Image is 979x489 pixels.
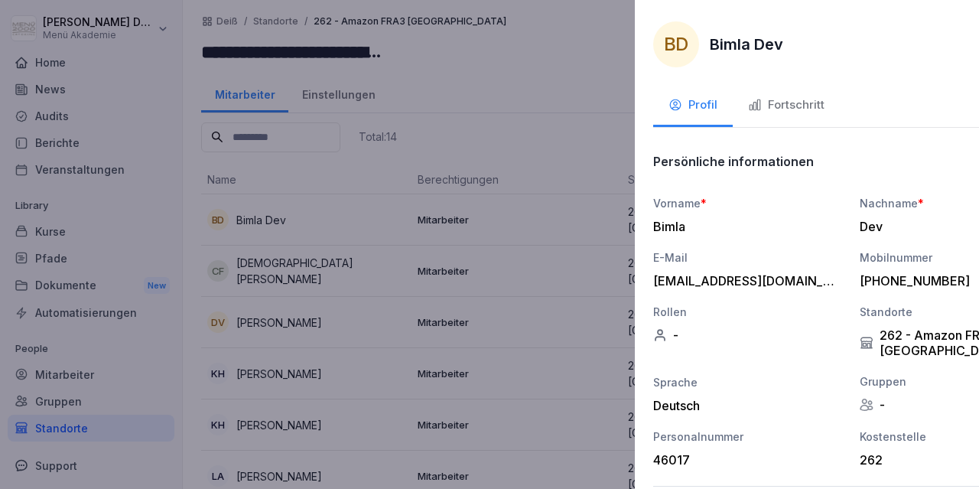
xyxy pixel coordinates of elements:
p: Persönliche informationen [653,154,814,169]
p: Bimla Dev [710,33,783,56]
div: BD [653,21,699,67]
div: Fortschritt [748,96,825,114]
div: Personalnummer [653,429,844,445]
div: Sprache [653,374,844,390]
button: Profil [653,86,733,127]
button: Fortschritt [733,86,840,127]
div: 46017 [653,452,837,468]
div: Profil [668,96,717,114]
div: Deutsch [653,398,844,413]
div: Vorname [653,195,844,211]
div: E-Mail [653,249,844,266]
div: Bimla [653,219,837,234]
div: - [653,328,844,343]
div: [EMAIL_ADDRESS][DOMAIN_NAME] [653,273,837,289]
div: Rollen [653,304,844,320]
